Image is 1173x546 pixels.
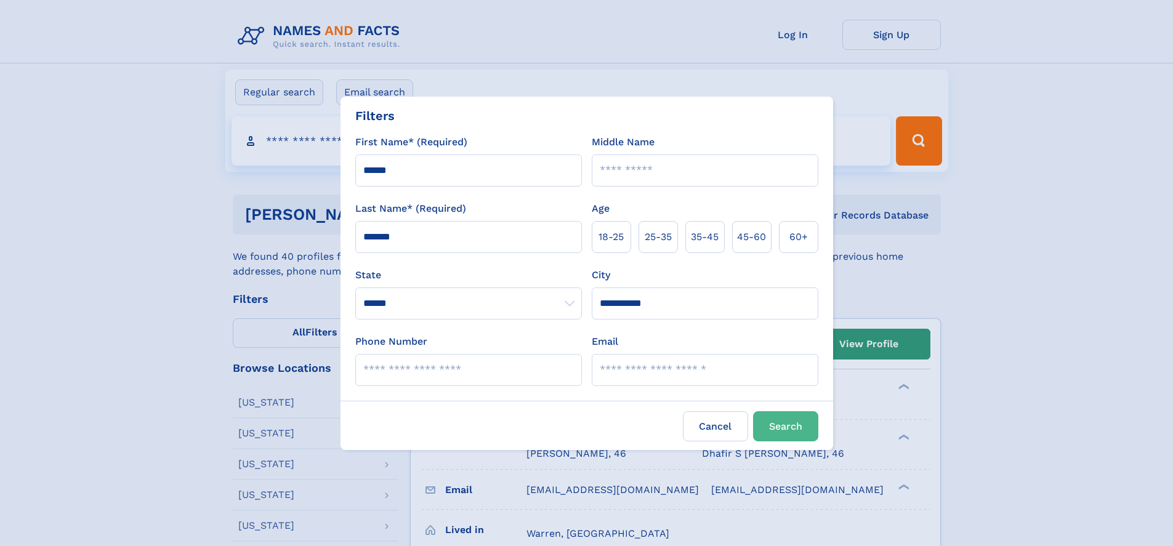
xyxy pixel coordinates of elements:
[355,201,466,216] label: Last Name* (Required)
[753,411,818,441] button: Search
[592,201,610,216] label: Age
[355,106,395,125] div: Filters
[691,230,719,244] span: 35‑45
[355,334,427,349] label: Phone Number
[355,268,582,283] label: State
[592,135,655,150] label: Middle Name
[592,268,610,283] label: City
[592,334,618,349] label: Email
[645,230,672,244] span: 25‑35
[789,230,808,244] span: 60+
[683,411,748,441] label: Cancel
[355,135,467,150] label: First Name* (Required)
[737,230,766,244] span: 45‑60
[599,230,624,244] span: 18‑25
